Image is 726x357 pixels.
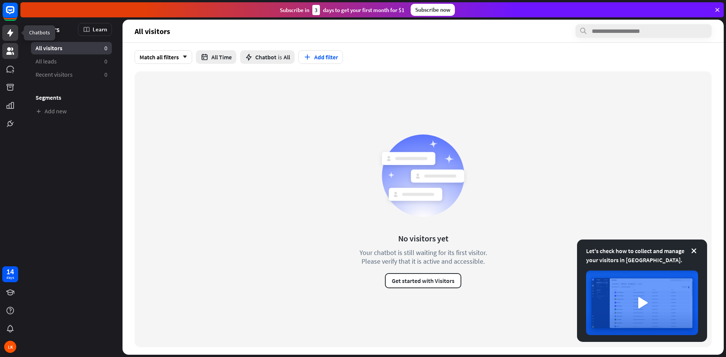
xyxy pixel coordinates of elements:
div: Your chatbot is still waiting for its first visitor. Please verify that it is active and accessible. [346,248,501,266]
div: Match all filters [135,50,192,64]
div: Subscribe in days to get your first month for $1 [280,5,405,15]
div: 14 [6,268,14,275]
img: image [586,270,698,335]
button: Get started with Visitors [385,273,461,288]
span: Recent visitors [36,71,73,79]
div: Subscribe now [411,4,455,16]
button: Add filter [298,50,343,64]
aside: 0 [104,71,107,79]
aside: 0 [104,44,107,52]
i: arrow_down [179,55,187,59]
a: Add new [31,105,112,117]
h3: Segments [31,94,112,101]
div: No visitors yet [398,233,448,244]
div: Let's check how to collect and manage your visitors in [GEOGRAPHIC_DATA]. [586,246,698,264]
a: 14 days [2,266,18,282]
span: All visitors [36,44,62,52]
span: is [278,53,282,61]
span: All leads [36,57,57,65]
a: Recent visitors 0 [31,68,112,81]
aside: 0 [104,57,107,65]
a: All leads 0 [31,55,112,68]
span: Chatbot [255,53,276,61]
span: Visitors [36,25,60,34]
button: All Time [196,50,236,64]
span: Learn [93,26,107,33]
div: days [6,275,14,280]
span: All [284,53,290,61]
div: 3 [312,5,320,15]
span: All visitors [135,27,170,36]
button: Open LiveChat chat widget [6,3,29,26]
div: LK [4,341,16,353]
